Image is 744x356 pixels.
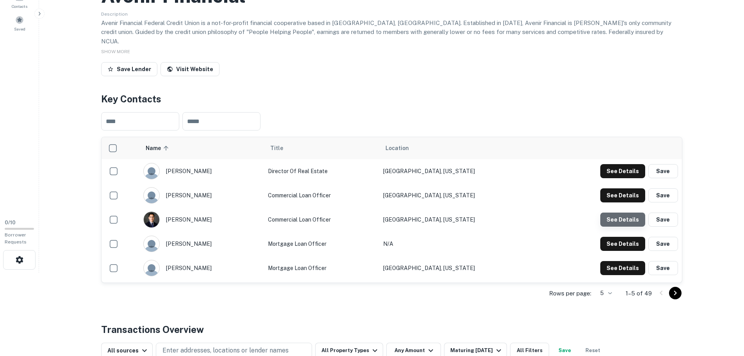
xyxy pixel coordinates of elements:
[14,26,25,32] span: Saved
[161,62,219,76] a: Visit Website
[648,261,678,275] button: Save
[101,92,682,106] h4: Key Contacts
[648,213,678,227] button: Save
[379,183,542,208] td: [GEOGRAPHIC_DATA], [US_STATE]
[600,213,645,227] button: See Details
[600,261,645,275] button: See Details
[379,159,542,183] td: [GEOGRAPHIC_DATA], [US_STATE]
[600,188,645,202] button: See Details
[648,164,678,178] button: Save
[264,159,380,183] td: Director of Real Estate
[385,143,409,153] span: Location
[648,237,678,251] button: Save
[143,260,260,276] div: [PERSON_NAME]
[101,18,682,46] p: Avenir Financial Federal Credit Union is a not-for-profit financial cooperative based in [GEOGRAP...
[379,232,542,256] td: N/A
[379,256,542,280] td: [GEOGRAPHIC_DATA], [US_STATE]
[264,208,380,232] td: Commercial Loan Officer
[107,346,149,355] div: All sources
[270,143,293,153] span: Title
[101,322,204,336] h4: Transactions Overview
[669,287,682,299] button: Go to next page
[379,208,542,232] td: [GEOGRAPHIC_DATA], [US_STATE]
[264,183,380,208] td: Commercial Loan Officer
[626,289,652,298] p: 1–5 of 49
[264,232,380,256] td: Mortgage Loan Officer
[101,11,128,17] span: Description
[600,237,645,251] button: See Details
[594,288,613,299] div: 5
[450,346,503,355] div: Maturing [DATE]
[5,232,27,245] span: Borrower Requests
[101,49,130,54] span: SHOW MORE
[101,62,157,76] button: Save Lender
[600,164,645,178] button: See Details
[146,143,171,153] span: Name
[144,260,159,276] img: 9c8pery4andzj6ohjkjp54ma2
[264,137,380,159] th: Title
[144,188,159,203] img: 9c8pery4andzj6ohjkjp54ma2
[162,346,289,355] p: Enter addresses, locations or lender names
[144,212,159,227] img: 1716166274076
[379,137,542,159] th: Location
[144,163,159,179] img: 9c8pery4andzj6ohjkjp54ma2
[705,293,744,331] iframe: Chat Widget
[648,188,678,202] button: Save
[5,220,16,225] span: 0 / 10
[102,137,682,280] div: scrollable content
[139,137,264,159] th: Name
[143,163,260,179] div: [PERSON_NAME]
[12,3,27,9] span: Contacts
[143,187,260,204] div: [PERSON_NAME]
[264,256,380,280] td: Mortgage Loan Officer
[549,289,591,298] p: Rows per page:
[2,13,37,34] a: Saved
[143,211,260,228] div: [PERSON_NAME]
[144,236,159,252] img: 9c8pery4andzj6ohjkjp54ma2
[143,236,260,252] div: [PERSON_NAME]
